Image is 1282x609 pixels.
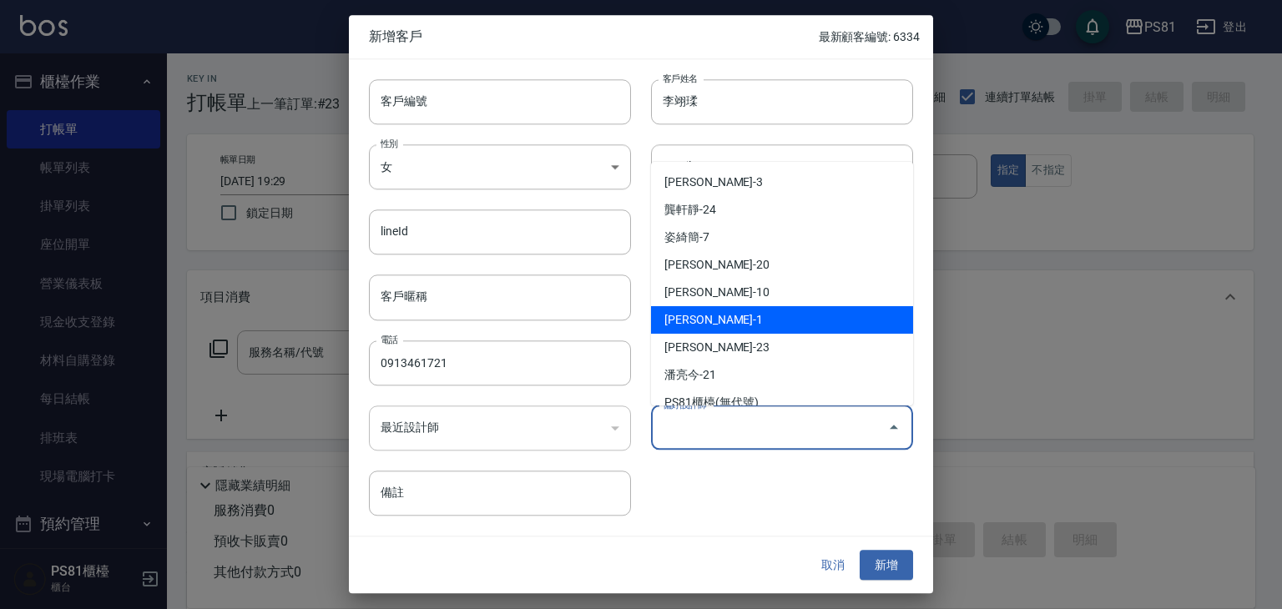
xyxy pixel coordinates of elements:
li: [PERSON_NAME]-1 [651,306,913,334]
button: 新增 [860,550,913,581]
li: 潘亮今-21 [651,361,913,389]
label: 客戶姓名 [663,72,698,84]
li: [PERSON_NAME]-23 [651,334,913,361]
label: 偏好設計師 [663,398,706,410]
button: Close [881,415,907,441]
li: [PERSON_NAME]-10 [651,279,913,306]
div: 女 [369,144,631,189]
label: 性別 [381,137,398,149]
label: 電話 [381,333,398,345]
button: 取消 [806,550,860,581]
li: [PERSON_NAME]-20 [651,251,913,279]
p: 最新顧客編號: 6334 [819,28,920,46]
li: PS81櫃檯(無代號) [651,389,913,416]
li: [PERSON_NAME]-3 [651,169,913,196]
span: 新增客戶 [369,28,819,45]
li: 龔軒靜-24 [651,196,913,224]
li: 姿綺簡-7 [651,224,913,251]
